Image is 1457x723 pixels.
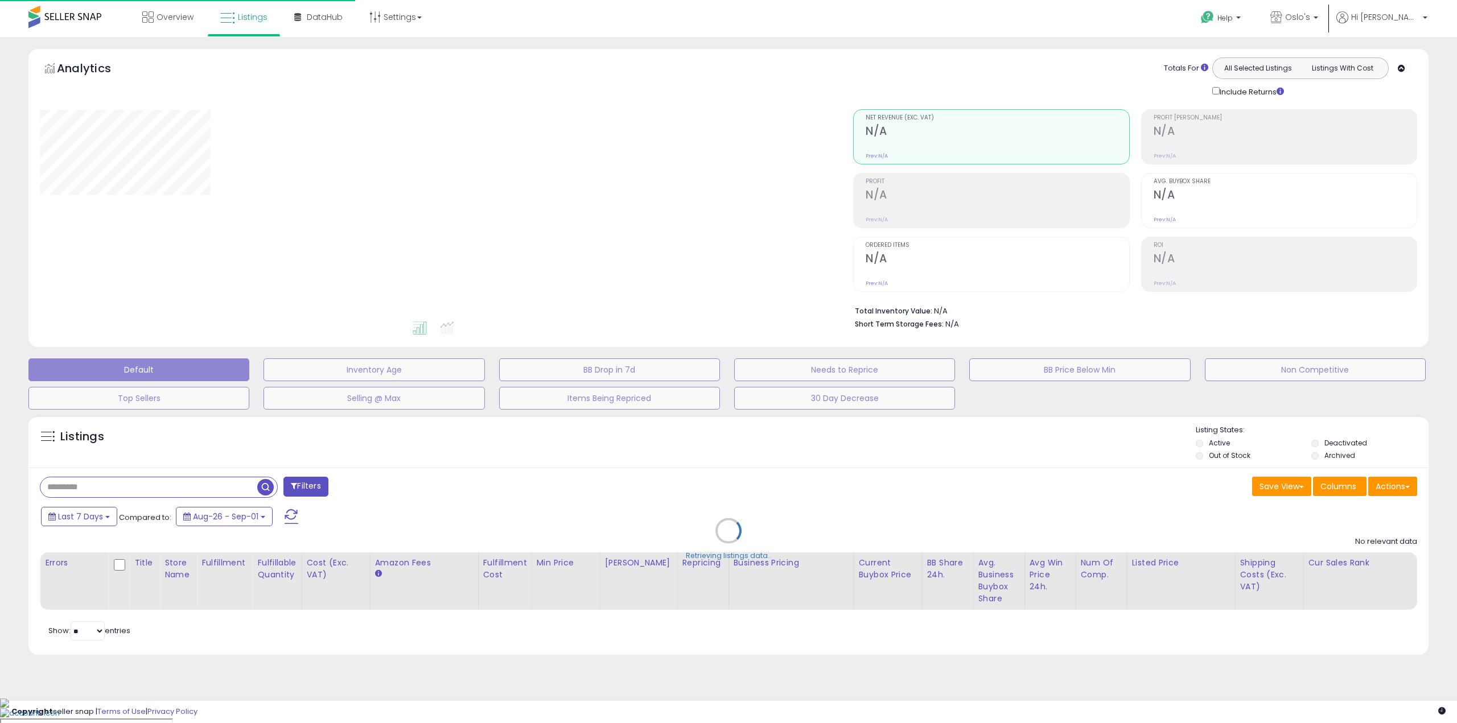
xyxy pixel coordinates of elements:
small: Prev: N/A [1154,216,1176,223]
h2: N/A [1154,252,1417,267]
button: Needs to Reprice [734,358,955,381]
span: Net Revenue (Exc. VAT) [866,115,1129,121]
span: Ordered Items [866,242,1129,249]
button: Inventory Age [264,358,484,381]
small: Prev: N/A [1154,280,1176,287]
a: Help [1192,2,1252,37]
h2: N/A [866,252,1129,267]
h2: N/A [866,125,1129,140]
span: Profit [PERSON_NAME] [1154,115,1417,121]
i: Get Help [1200,10,1215,24]
button: Top Sellers [28,387,249,410]
small: Prev: N/A [1154,152,1176,159]
span: Oslo's [1285,11,1310,23]
button: BB Price Below Min [969,358,1190,381]
button: BB Drop in 7d [499,358,720,381]
button: Non Competitive [1205,358,1426,381]
button: Items Being Repriced [499,387,720,410]
small: Prev: N/A [866,216,888,223]
small: Prev: N/A [866,280,888,287]
div: Totals For [1164,63,1208,74]
b: Total Inventory Value: [855,306,932,316]
button: Default [28,358,249,381]
span: Listings [238,11,267,23]
span: Avg. Buybox Share [1154,179,1417,185]
span: Profit [866,179,1129,185]
span: Help [1217,13,1233,23]
span: N/A [945,319,959,329]
span: ROI [1154,242,1417,249]
li: N/A [855,303,1409,317]
b: Short Term Storage Fees: [855,319,944,329]
span: DataHub [307,11,343,23]
button: All Selected Listings [1216,61,1300,76]
div: Include Returns [1204,85,1298,98]
button: Listings With Cost [1300,61,1385,76]
small: Prev: N/A [866,152,888,159]
h2: N/A [1154,125,1417,140]
span: Overview [157,11,194,23]
button: Selling @ Max [264,387,484,410]
h2: N/A [1154,188,1417,204]
button: 30 Day Decrease [734,387,955,410]
a: Hi [PERSON_NAME] [1336,11,1427,37]
h2: N/A [866,188,1129,204]
h5: Analytics [57,60,133,79]
span: Hi [PERSON_NAME] [1351,11,1419,23]
div: Retrieving listings data.. [686,551,771,561]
